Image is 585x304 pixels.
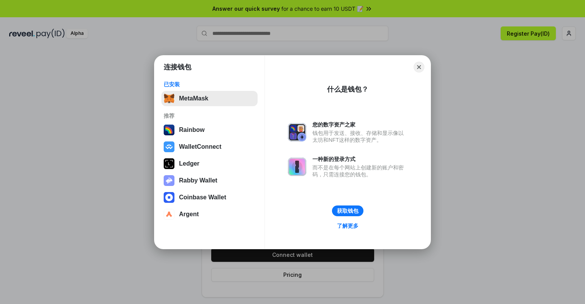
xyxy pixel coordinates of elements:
div: 推荐 [164,112,255,119]
div: Argent [179,211,199,218]
img: svg+xml,%3Csvg%20width%3D%2228%22%20height%3D%2228%22%20viewBox%3D%220%200%2028%2028%22%20fill%3D... [164,141,174,152]
button: Ledger [161,156,258,171]
button: Rabby Wallet [161,173,258,188]
div: 一种新的登录方式 [312,156,408,163]
img: svg+xml,%3Csvg%20xmlns%3D%22http%3A%2F%2Fwww.w3.org%2F2000%2Fsvg%22%20fill%3D%22none%22%20viewBox... [288,158,306,176]
div: MetaMask [179,95,208,102]
div: 什么是钱包？ [327,85,368,94]
h1: 连接钱包 [164,62,191,72]
div: 您的数字资产之家 [312,121,408,128]
button: Close [414,62,424,72]
div: 了解更多 [337,222,358,229]
img: svg+xml,%3Csvg%20width%3D%2228%22%20height%3D%2228%22%20viewBox%3D%220%200%2028%2028%22%20fill%3D... [164,209,174,220]
button: Coinbase Wallet [161,190,258,205]
button: 获取钱包 [332,205,363,216]
div: Rabby Wallet [179,177,217,184]
button: WalletConnect [161,139,258,154]
div: WalletConnect [179,143,222,150]
div: 而不是在每个网站上创建新的账户和密码，只需连接您的钱包。 [312,164,408,178]
img: svg+xml,%3Csvg%20xmlns%3D%22http%3A%2F%2Fwww.w3.org%2F2000%2Fsvg%22%20width%3D%2228%22%20height%3... [164,158,174,169]
a: 了解更多 [332,221,363,231]
div: Ledger [179,160,199,167]
div: Rainbow [179,127,205,133]
button: Argent [161,207,258,222]
div: 已安装 [164,81,255,88]
img: svg+xml,%3Csvg%20xmlns%3D%22http%3A%2F%2Fwww.w3.org%2F2000%2Fsvg%22%20fill%3D%22none%22%20viewBox... [164,175,174,186]
div: 钱包用于发送、接收、存储和显示像以太坊和NFT这样的数字资产。 [312,130,408,143]
div: Coinbase Wallet [179,194,226,201]
button: MetaMask [161,91,258,106]
img: svg+xml,%3Csvg%20width%3D%2228%22%20height%3D%2228%22%20viewBox%3D%220%200%2028%2028%22%20fill%3D... [164,192,174,203]
div: 获取钱包 [337,207,358,214]
img: svg+xml,%3Csvg%20fill%3D%22none%22%20height%3D%2233%22%20viewBox%3D%220%200%2035%2033%22%20width%... [164,93,174,104]
img: svg+xml,%3Csvg%20xmlns%3D%22http%3A%2F%2Fwww.w3.org%2F2000%2Fsvg%22%20fill%3D%22none%22%20viewBox... [288,123,306,141]
img: svg+xml,%3Csvg%20width%3D%22120%22%20height%3D%22120%22%20viewBox%3D%220%200%20120%20120%22%20fil... [164,125,174,135]
button: Rainbow [161,122,258,138]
